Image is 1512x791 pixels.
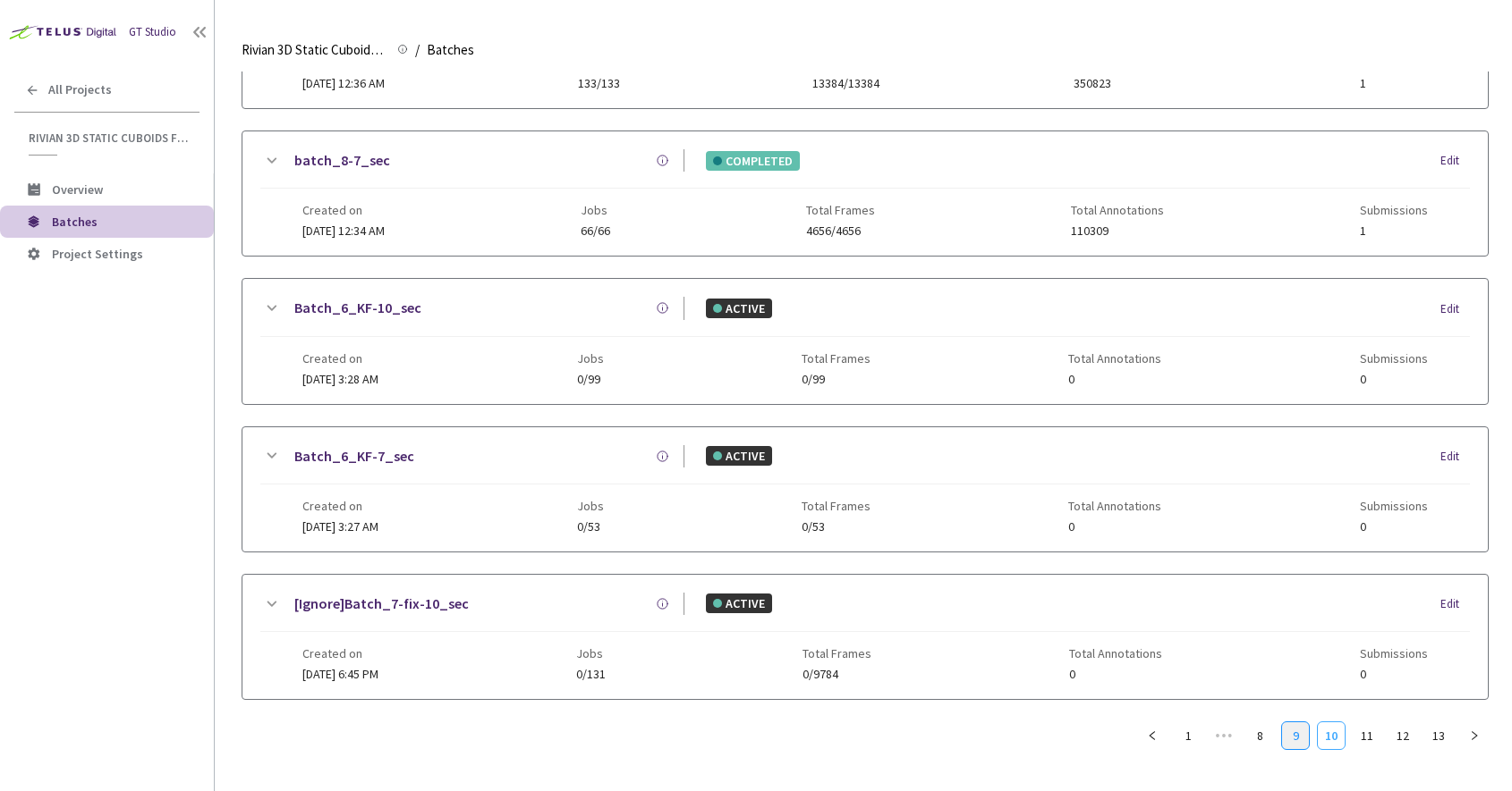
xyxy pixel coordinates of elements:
[1360,646,1428,661] span: Submissions
[29,130,189,146] span: Rivian 3D Static Cuboids fixed[2024-25]
[1440,152,1470,170] div: Edit
[48,82,112,97] span: All Projects
[302,351,378,366] span: Created on
[577,520,604,534] span: 0/53
[294,593,469,615] a: [Ignore]Batch_7-fix-10_sec
[129,23,176,41] div: GT Studio
[1360,668,1428,681] span: 0
[1360,351,1428,366] span: Submissions
[802,520,871,534] span: 0/53
[1469,730,1480,741] span: right
[1068,499,1161,513] span: Total Annotations
[242,39,386,61] span: Rivian 3D Static Cuboids fixed[2024-25]
[1282,722,1309,749] a: 9
[302,203,385,217] span: Created on
[1069,646,1162,661] span: Total Annotations
[1138,721,1167,750] button: left
[242,279,1488,403] div: Batch_6_KF-10_secACTIVEEditCreated on[DATE] 3:28 AMJobs0/99Total Frames0/99Total Annotations0Subm...
[1424,721,1453,750] li: 13
[1175,722,1202,749] a: 1
[415,39,420,61] li: /
[302,646,378,661] span: Created on
[1360,499,1428,513] span: Submissions
[1440,300,1470,318] div: Edit
[576,646,606,661] span: Jobs
[1317,721,1346,750] li: 10
[1071,224,1164,238] span: 110309
[576,668,606,681] span: 0/131
[1360,224,1428,238] span: 1
[1210,721,1238,750] li: Previous 5 Pages
[1389,721,1417,750] li: 12
[812,77,881,90] span: 13384/13384
[802,499,871,513] span: Total Frames
[577,373,604,386] span: 0/99
[706,593,772,613] div: ACTIVE
[706,299,772,318] div: ACTIVE
[1360,520,1428,534] span: 0
[1138,721,1167,750] li: Previous Page
[1068,520,1161,534] span: 0
[302,666,378,682] span: [DATE] 6:45 PM
[1074,77,1167,90] span: 350823
[581,224,610,238] span: 66/66
[294,297,421,319] a: Batch_6_KF-10_sec
[1068,373,1161,386] span: 0
[1389,722,1416,749] a: 12
[578,77,620,90] span: 133/133
[302,518,378,534] span: [DATE] 3:27 AM
[1360,77,1428,90] span: 1
[803,668,871,681] span: 0/9784
[1460,721,1489,750] button: right
[1353,721,1381,750] li: 11
[806,224,875,238] span: 4656/4656
[52,246,143,262] span: Project Settings
[1147,730,1158,741] span: left
[706,446,772,466] div: ACTIVE
[577,499,604,513] span: Jobs
[1068,351,1161,366] span: Total Annotations
[806,203,875,217] span: Total Frames
[1281,721,1310,750] li: 9
[294,445,414,467] a: Batch_6_KF-7_sec
[1360,373,1428,386] span: 0
[427,39,474,61] span: Batches
[1440,595,1470,613] div: Edit
[302,499,378,513] span: Created on
[1318,722,1345,749] a: 10
[302,371,378,387] span: [DATE] 3:28 AM
[706,151,800,171] div: COMPLETED
[802,351,871,366] span: Total Frames
[52,181,103,198] span: Overview
[302,75,385,91] span: [DATE] 12:36 AM
[802,373,871,386] span: 0/99
[242,427,1488,551] div: Batch_6_KF-7_secACTIVEEditCreated on[DATE] 3:27 AMJobs0/53Total Frames0/53Total Annotations0Submi...
[1440,448,1470,466] div: Edit
[1071,203,1164,217] span: Total Annotations
[242,575,1488,699] div: [Ignore]Batch_7-fix-10_secACTIVEEditCreated on[DATE] 6:45 PMJobs0/131Total Frames0/9784Total Anno...
[242,131,1488,256] div: batch_8-7_secCOMPLETEDEditCreated on[DATE] 12:34 AMJobs66/66Total Frames4656/4656Total Annotation...
[302,223,385,239] span: [DATE] 12:34 AM
[803,646,871,661] span: Total Frames
[1354,722,1380,749] a: 11
[577,351,604,366] span: Jobs
[52,214,98,230] span: Batches
[1460,721,1489,750] li: Next Page
[1360,203,1428,217] span: Submissions
[1425,722,1452,749] a: 13
[1245,721,1274,750] li: 8
[1246,722,1273,749] a: 8
[581,203,610,217] span: Jobs
[1069,668,1162,681] span: 0
[294,149,390,172] a: batch_8-7_sec
[1174,721,1202,750] li: 1
[1210,721,1238,750] span: •••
